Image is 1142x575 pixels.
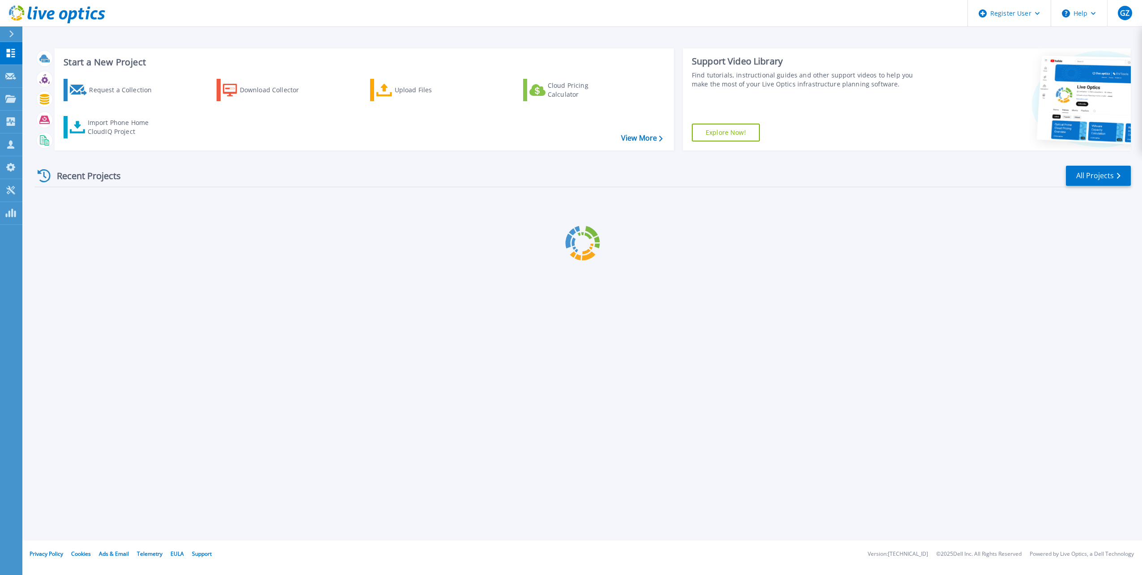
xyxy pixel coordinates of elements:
div: Find tutorials, instructional guides and other support videos to help you make the most of your L... [692,71,923,89]
div: Download Collector [240,81,311,99]
div: Request a Collection [89,81,161,99]
a: EULA [170,550,184,558]
div: Cloud Pricing Calculator [548,81,619,99]
a: Explore Now! [692,124,760,142]
a: Telemetry [137,550,162,558]
a: Cookies [71,550,91,558]
a: View More [621,134,663,142]
div: Recent Projects [34,165,133,187]
li: Powered by Live Optics, a Dell Technology [1030,551,1134,557]
li: Version: [TECHNICAL_ID] [868,551,928,557]
div: Upload Files [395,81,466,99]
li: © 2025 Dell Inc. All Rights Reserved [936,551,1022,557]
h3: Start a New Project [64,57,662,67]
a: All Projects [1066,166,1131,186]
div: Import Phone Home CloudIQ Project [88,118,158,136]
a: Privacy Policy [30,550,63,558]
a: Request a Collection [64,79,163,101]
div: Support Video Library [692,56,923,67]
a: Ads & Email [99,550,129,558]
a: Cloud Pricing Calculator [523,79,623,101]
a: Upload Files [370,79,470,101]
span: GZ [1120,9,1129,17]
a: Download Collector [217,79,316,101]
a: Support [192,550,212,558]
